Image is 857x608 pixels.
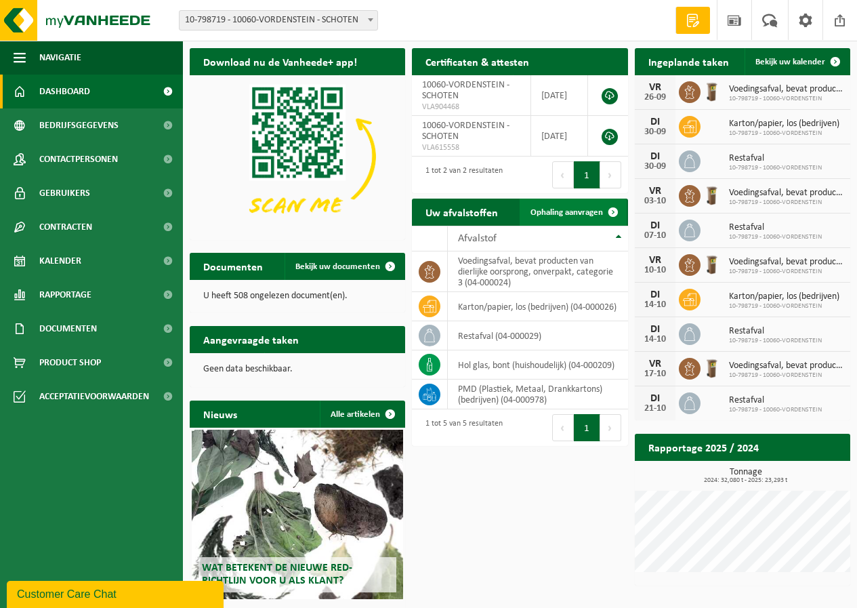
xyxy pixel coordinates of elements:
[192,430,403,599] a: Wat betekent de nieuwe RED-richtlijn voor u als klant?
[755,58,825,66] span: Bekijk uw kalender
[190,48,371,75] h2: Download nu de Vanheede+ app!
[729,257,843,268] span: Voedingsafval, bevat producten van dierlijke oorsprong, onverpakt, categorie 3
[635,48,743,75] h2: Ingeplande taken
[729,199,843,207] span: 10-798719 - 10060-VORDENSTEIN
[530,208,603,217] span: Ophaling aanvragen
[729,95,843,103] span: 10-798719 - 10060-VORDENSTEIN
[552,414,574,441] button: Previous
[422,80,509,101] span: 10060-VORDENSTEIN - SCHOTEN
[422,121,509,142] span: 10060-VORDENSTEIN - SCHOTEN
[642,289,669,300] div: DI
[642,186,669,197] div: VR
[7,578,226,608] iframe: chat widget
[642,231,669,241] div: 07-10
[39,210,92,244] span: Contracten
[574,414,600,441] button: 1
[531,75,587,116] td: [DATE]
[422,102,520,113] span: VLA904468
[642,127,669,137] div: 30-09
[729,233,822,241] span: 10-798719 - 10060-VORDENSTEIN
[39,75,90,108] span: Dashboard
[729,302,839,310] span: 10-798719 - 10060-VORDENSTEIN
[729,326,822,337] span: Restafval
[574,161,600,188] button: 1
[642,335,669,344] div: 14-10
[448,350,627,380] td: hol glas, bont (huishoudelijk) (04-000209)
[701,356,724,379] img: WB-0140-HPE-BN-01
[729,337,822,345] span: 10-798719 - 10060-VORDENSTEIN
[642,359,669,369] div: VR
[729,153,822,164] span: Restafval
[39,312,97,346] span: Documenten
[729,371,843,380] span: 10-798719 - 10060-VORDENSTEIN
[203,291,392,301] p: U heeft 508 ongelezen document(en).
[419,160,503,190] div: 1 tot 2 van 2 resultaten
[701,79,724,102] img: WB-0140-HPE-BN-01
[520,199,627,226] a: Ophaling aanvragen
[552,161,574,188] button: Previous
[203,365,392,374] p: Geen data beschikbaar.
[422,142,520,153] span: VLA615558
[642,468,850,484] h3: Tonnage
[531,116,587,157] td: [DATE]
[729,164,822,172] span: 10-798719 - 10060-VORDENSTEIN
[285,253,404,280] a: Bekijk uw documenten
[729,361,843,371] span: Voedingsafval, bevat producten van dierlijke oorsprong, onverpakt, categorie 3
[190,75,405,237] img: Download de VHEPlus App
[39,176,90,210] span: Gebruikers
[202,563,352,586] span: Wat betekent de nieuwe RED-richtlijn voor u als klant?
[729,222,822,233] span: Restafval
[642,117,669,127] div: DI
[729,406,822,414] span: 10-798719 - 10060-VORDENSTEIN
[39,346,101,380] span: Product Shop
[729,268,843,276] span: 10-798719 - 10060-VORDENSTEIN
[642,82,669,93] div: VR
[642,93,669,102] div: 26-09
[701,183,724,206] img: WB-0140-HPE-BN-01
[600,414,621,441] button: Next
[642,220,669,231] div: DI
[745,48,849,75] a: Bekijk uw kalender
[39,108,119,142] span: Bedrijfsgegevens
[412,199,511,225] h2: Uw afvalstoffen
[448,380,627,409] td: PMD (Plastiek, Metaal, Drankkartons) (bedrijven) (04-000978)
[180,11,377,30] span: 10-798719 - 10060-VORDENSTEIN - SCHOTEN
[642,151,669,162] div: DI
[729,395,822,406] span: Restafval
[179,10,378,31] span: 10-798719 - 10060-VORDENSTEIN - SCHOTEN
[729,84,843,95] span: Voedingsafval, bevat producten van dierlijke oorsprong, onverpakt, categorie 3
[448,292,627,321] td: karton/papier, los (bedrijven) (04-000026)
[729,188,843,199] span: Voedingsafval, bevat producten van dierlijke oorsprong, onverpakt, categorie 3
[190,326,312,352] h2: Aangevraagde taken
[642,266,669,275] div: 10-10
[642,369,669,379] div: 17-10
[642,255,669,266] div: VR
[729,291,839,302] span: Karton/papier, los (bedrijven)
[448,251,627,292] td: voedingsafval, bevat producten van dierlijke oorsprong, onverpakt, categorie 3 (04-000024)
[448,321,627,350] td: restafval (04-000029)
[190,253,276,279] h2: Documenten
[190,401,251,427] h2: Nieuws
[729,119,839,129] span: Karton/papier, los (bedrijven)
[729,129,839,138] span: 10-798719 - 10060-VORDENSTEIN
[749,460,849,487] a: Bekijk rapportage
[635,434,772,460] h2: Rapportage 2025 / 2024
[412,48,543,75] h2: Certificaten & attesten
[642,300,669,310] div: 14-10
[419,413,503,443] div: 1 tot 5 van 5 resultaten
[642,324,669,335] div: DI
[642,404,669,413] div: 21-10
[642,197,669,206] div: 03-10
[701,252,724,275] img: WB-0140-HPE-BN-01
[458,233,497,244] span: Afvalstof
[642,477,850,484] span: 2024: 32,080 t - 2025: 23,293 t
[600,161,621,188] button: Next
[320,401,404,428] a: Alle artikelen
[642,393,669,404] div: DI
[39,142,118,176] span: Contactpersonen
[39,41,81,75] span: Navigatie
[295,262,380,271] span: Bekijk uw documenten
[39,244,81,278] span: Kalender
[642,162,669,171] div: 30-09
